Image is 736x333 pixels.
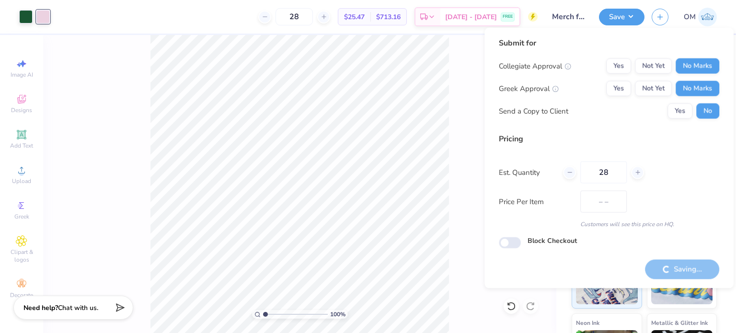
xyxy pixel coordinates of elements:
span: FREE [503,13,513,20]
span: OM [684,11,696,23]
span: Image AI [11,71,33,79]
span: Add Text [10,142,33,149]
span: $25.47 [344,12,365,22]
span: $713.16 [376,12,401,22]
div: Greek Approval [499,83,559,94]
span: Greek [14,213,29,220]
button: Yes [606,81,631,96]
span: Clipart & logos [5,248,38,264]
button: No Marks [676,81,719,96]
span: Neon Ink [576,318,599,328]
div: Submit for [499,37,719,49]
img: Om Mehrotra [698,8,717,26]
input: – – [276,8,313,25]
button: Yes [606,58,631,74]
label: Est. Quantity [499,167,556,178]
span: Metallic & Glitter Ink [651,318,708,328]
span: Upload [12,177,31,185]
button: Save [599,9,644,25]
input: – – [580,161,627,184]
div: Collegiate Approval [499,60,571,71]
label: Block Checkout [528,236,577,246]
input: Untitled Design [545,7,592,26]
span: Designs [11,106,32,114]
button: Not Yet [635,58,672,74]
a: OM [684,8,717,26]
span: Decorate [10,291,33,299]
button: No Marks [676,58,719,74]
div: Customers will see this price on HQ. [499,220,719,229]
button: Yes [667,103,692,119]
div: Pricing [499,133,719,145]
div: Send a Copy to Client [499,105,568,116]
span: [DATE] - [DATE] [445,12,497,22]
strong: Need help? [23,303,58,312]
button: No [696,103,719,119]
span: Chat with us. [58,303,98,312]
span: 100 % [330,310,345,319]
label: Price Per Item [499,196,573,207]
button: Not Yet [635,81,672,96]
